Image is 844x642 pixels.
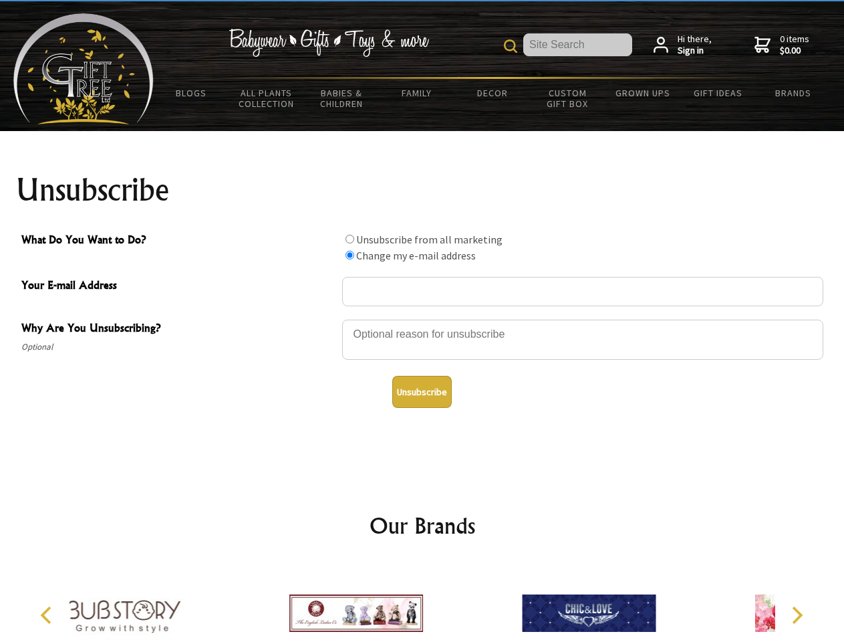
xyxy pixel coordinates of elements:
[654,33,712,57] a: Hi there,Sign in
[229,29,429,57] img: Babywear - Gifts - Toys & more
[356,233,503,246] label: Unsubscribe from all marketing
[33,601,63,630] button: Previous
[345,235,354,243] input: What Do You Want to Do?
[782,601,811,630] button: Next
[605,79,680,107] a: Grown Ups
[678,33,712,57] span: Hi there,
[680,79,756,107] a: Gift Ideas
[678,45,712,57] strong: Sign in
[27,510,818,542] h2: Our Brands
[21,339,335,355] span: Optional
[504,39,517,53] img: product search
[380,79,455,107] a: Family
[754,33,809,57] a: 0 items$0.00
[342,277,823,306] input: Your E-mail Address
[229,79,305,118] a: All Plants Collection
[21,277,335,296] span: Your E-mail Address
[756,79,831,107] a: Brands
[13,13,154,124] img: Babyware - Gifts - Toys and more...
[345,251,354,259] input: What Do You Want to Do?
[454,79,530,107] a: Decor
[342,320,823,360] textarea: Why Are You Unsubscribing?
[530,79,605,118] a: Custom Gift Box
[21,320,335,339] span: Why Are You Unsubscribing?
[304,79,380,118] a: Babies & Children
[392,376,452,408] button: Unsubscribe
[16,174,829,206] h1: Unsubscribe
[21,231,335,251] span: What Do You Want to Do?
[780,33,809,57] span: 0 items
[780,45,809,57] strong: $0.00
[523,33,632,56] input: Site Search
[154,79,229,107] a: BLOGS
[356,249,476,262] label: Change my e-mail address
